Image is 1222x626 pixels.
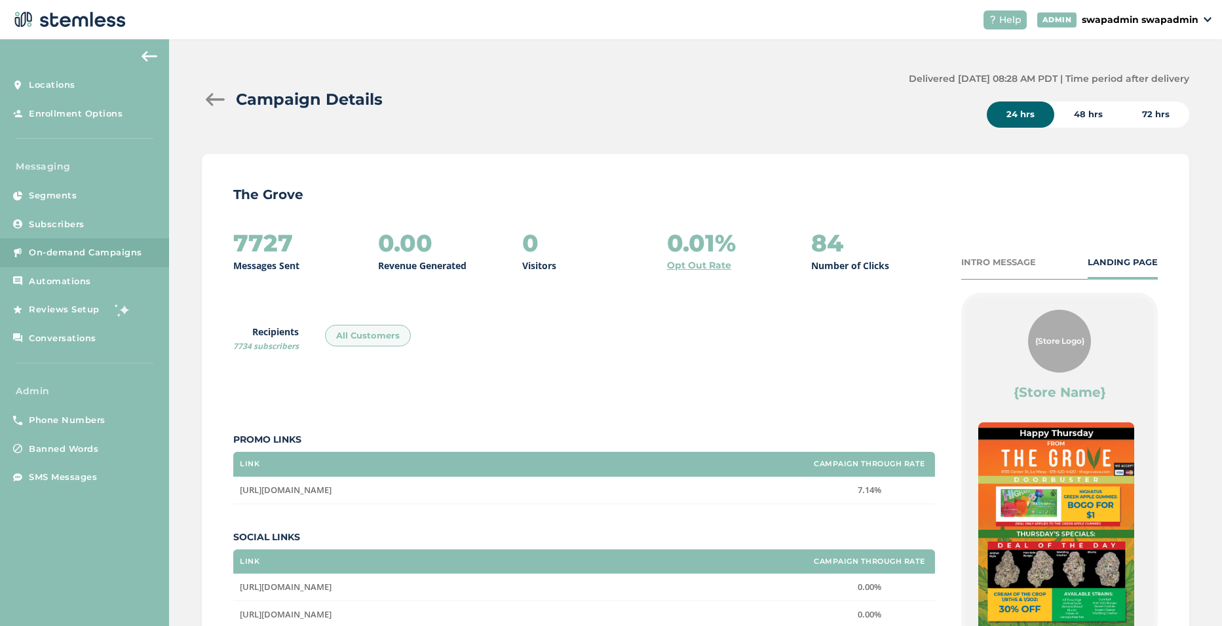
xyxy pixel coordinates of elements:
h2: 84 [811,230,843,256]
div: All Customers [325,325,411,347]
label: Campaign Through Rate [814,460,925,468]
span: 7.14% [858,484,881,496]
label: Link [240,460,259,468]
span: Help [999,13,1022,27]
p: Revenue Generated [378,259,467,272]
label: Campaign Through Rate [814,557,925,566]
span: Reviews Setup [29,303,100,316]
p: Messages Sent [233,259,299,272]
span: SMS Messages [29,471,97,484]
label: Delivered [DATE] 08:28 AM PDT | Time period after delivery [909,72,1189,86]
span: Segments [29,189,77,202]
span: Subscribers [29,218,85,231]
div: 72 hrs [1122,101,1189,128]
span: {Store Logo} [1035,335,1084,347]
div: ADMIN [1037,12,1077,28]
span: 0.00% [858,608,881,620]
iframe: Chat Widget [1156,563,1222,626]
span: [URL][DOMAIN_NAME] [240,581,332,593]
img: glitter-stars-b7820f95.gif [109,297,136,323]
h2: 7727 [233,230,293,256]
label: 0.00% [811,609,928,620]
span: Conversations [29,332,96,345]
span: [URL][DOMAIN_NAME] [240,484,332,496]
p: The Grove [233,185,1158,204]
label: Link [240,557,259,566]
img: logo-dark-0685b13c.svg [10,7,126,33]
span: Phone Numbers [29,414,105,427]
label: {Store Name} [1014,383,1106,401]
div: 48 hrs [1054,101,1122,128]
p: swapadmin swapadmin [1082,13,1198,27]
span: 0.00% [858,581,881,593]
label: Recipients [233,325,299,352]
span: On-demand Campaigns [29,246,142,259]
span: [URL][DOMAIN_NAME] [240,608,332,620]
p: Number of Clicks [811,259,889,272]
div: INTRO MESSAGE [961,256,1036,269]
a: Opt Out Rate [667,259,731,272]
h2: 0.00 [378,230,432,256]
div: LANDING PAGE [1088,256,1158,269]
span: Enrollment Options [29,107,123,120]
h2: Campaign Details [236,88,383,111]
span: Banned Words [29,443,98,456]
label: Promo Links [233,433,935,447]
label: https://x.com/TheGroveCA [240,581,797,593]
label: 7.14% [811,485,928,496]
div: 24 hrs [987,101,1054,128]
label: 0.00% [811,581,928,593]
span: Automations [29,275,91,288]
span: Locations [29,79,75,92]
span: 7734 subscribers [233,341,299,352]
label: Social Links [233,530,935,544]
p: Visitors [522,259,556,272]
h2: 0 [522,230,539,256]
label: https://www.facebook.com/TheGroveCA [240,609,797,620]
img: icon_down-arrow-small-66adaf34.svg [1204,17,1212,22]
h2: 0.01% [667,230,736,256]
label: https://thegroveca.com/ [240,485,797,496]
img: icon-help-white-03924b79.svg [989,16,997,24]
img: icon-arrow-back-accent-c549486e.svg [142,51,157,62]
